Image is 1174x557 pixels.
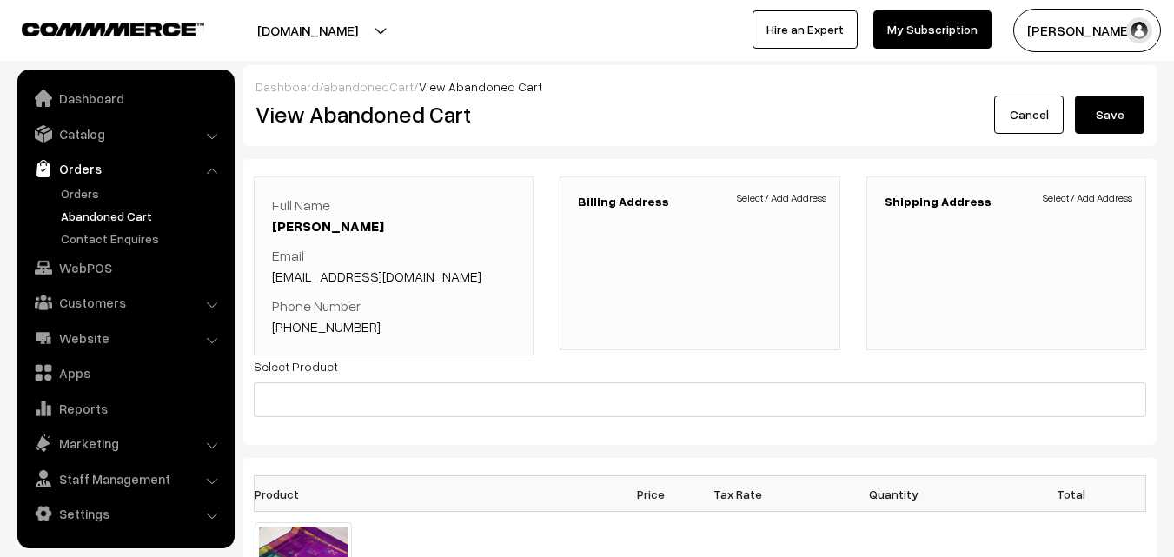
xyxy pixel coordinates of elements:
[1013,9,1161,52] button: [PERSON_NAME]
[56,184,229,202] a: Orders
[272,318,381,335] a: [PHONE_NUMBER]
[22,322,229,354] a: Website
[885,195,1128,209] h3: Shipping Address
[873,10,992,49] a: My Subscription
[1126,17,1152,43] img: user
[272,245,515,287] p: Email
[255,101,687,128] h2: View Abandoned Cart
[22,498,229,529] a: Settings
[22,287,229,318] a: Customers
[419,79,542,94] span: View Abandoned Cart
[22,83,229,114] a: Dashboard
[781,476,1007,512] th: Quantity
[22,393,229,424] a: Reports
[255,79,319,94] a: Dashboard
[22,252,229,283] a: WebPOS
[272,268,481,285] a: [EMAIL_ADDRESS][DOMAIN_NAME]
[737,190,826,206] span: Select / Add Address
[56,229,229,248] a: Contact Enquires
[272,217,384,235] a: [PERSON_NAME]
[22,118,229,149] a: Catalog
[56,207,229,225] a: Abandoned Cart
[753,10,858,49] a: Hire an Expert
[323,79,414,94] a: abandonedCart
[22,463,229,494] a: Staff Management
[272,195,515,236] p: Full Name
[994,96,1064,134] a: Cancel
[255,77,1144,96] div: / /
[578,195,821,209] h3: Billing Address
[607,476,694,512] th: Price
[22,17,174,38] a: COMMMERCE
[1075,96,1144,134] button: Save
[22,357,229,388] a: Apps
[196,9,419,52] button: [DOMAIN_NAME]
[694,476,781,512] th: Tax Rate
[1007,476,1094,512] th: Total
[22,153,229,184] a: Orders
[272,295,515,337] p: Phone Number
[1043,190,1132,206] span: Select / Add Address
[255,476,362,512] th: Product
[22,428,229,459] a: Marketing
[22,23,204,36] img: COMMMERCE
[254,357,338,375] label: Select Product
